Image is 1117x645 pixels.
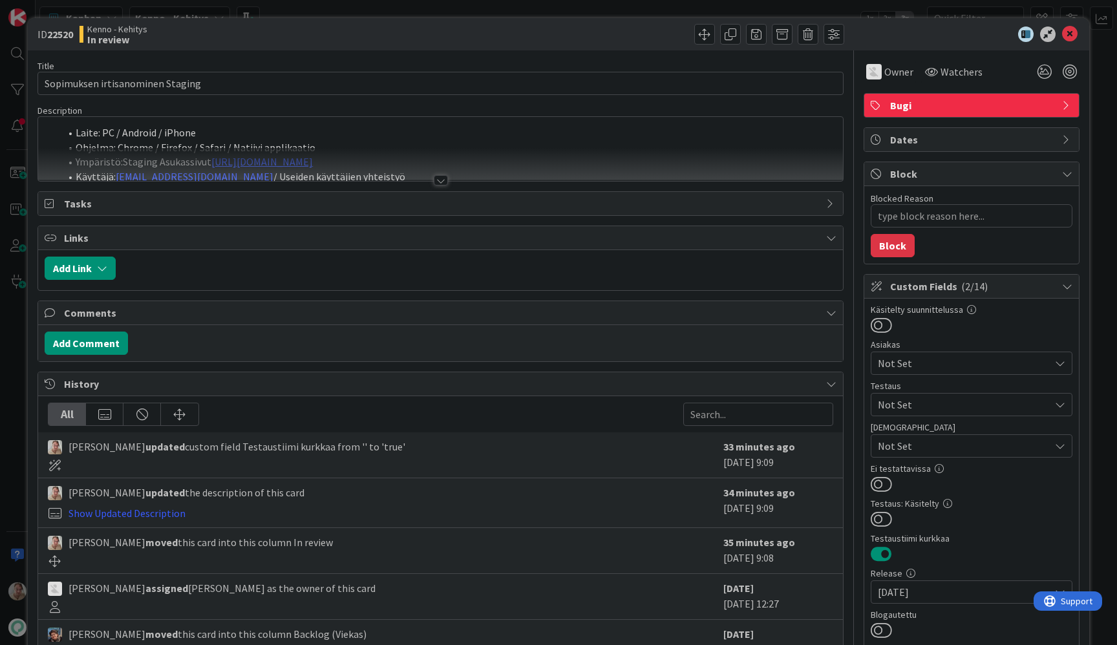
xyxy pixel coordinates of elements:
[866,64,882,79] img: TH
[878,438,1050,454] span: Not Set
[890,166,1056,182] span: Block
[723,580,833,613] div: [DATE] 12:27
[87,34,147,45] b: In review
[871,610,1072,619] div: Blogautettu
[871,534,1072,543] div: Testaustiimi kurkkaa
[87,24,147,34] span: Kenno - Kehitys
[47,28,73,41] b: 22520
[871,569,1072,578] div: Release
[871,305,1072,314] div: Käsitelty suunnittelussa
[871,499,1072,508] div: Testaus: Käsitelty
[69,439,405,454] span: [PERSON_NAME] custom field Testaustiimi kurkkaa from '' to 'true'
[60,125,836,140] li: Laite: PC / Android / iPhone
[64,230,820,246] span: Links
[871,340,1072,349] div: Asiakas
[871,464,1072,473] div: Ei testattavissa
[878,397,1050,412] span: Not Set
[723,536,795,549] b: 35 minutes ago
[723,440,795,453] b: 33 minutes ago
[48,536,62,550] img: SL
[37,60,54,72] label: Title
[145,628,178,640] b: moved
[961,280,988,293] span: ( 2/14 )
[45,257,116,280] button: Add Link
[941,64,983,79] span: Watchers
[145,582,188,595] b: assigned
[69,626,367,642] span: [PERSON_NAME] this card into this column Backlog (Viekas)
[64,305,820,321] span: Comments
[145,486,185,499] b: updated
[48,582,62,596] img: TH
[871,193,933,204] label: Blocked Reason
[871,234,915,257] button: Block
[871,381,1072,390] div: Testaus
[878,584,1050,600] span: [DATE]
[890,132,1056,147] span: Dates
[723,534,833,567] div: [DATE] 9:08
[145,536,178,549] b: moved
[884,64,913,79] span: Owner
[145,440,185,453] b: updated
[723,486,795,499] b: 34 minutes ago
[871,423,1072,432] div: [DEMOGRAPHIC_DATA]
[69,507,186,520] a: Show Updated Description
[64,376,820,392] span: History
[37,26,73,42] span: ID
[27,2,59,17] span: Support
[69,580,376,596] span: [PERSON_NAME] [PERSON_NAME] as the owner of this card
[37,105,82,116] span: Description
[45,332,128,355] button: Add Comment
[69,485,304,500] span: [PERSON_NAME] the description of this card
[723,628,754,640] b: [DATE]
[37,72,844,95] input: type card name here...
[890,279,1056,294] span: Custom Fields
[69,534,333,550] span: [PERSON_NAME] this card into this column In review
[60,140,836,155] li: Ohjelma: Chrome / Firefox / Safari / Natiivi applikaatio
[48,440,62,454] img: SL
[48,403,86,425] div: All
[48,628,62,642] img: PP
[64,196,820,211] span: Tasks
[48,486,62,500] img: SL
[683,403,833,426] input: Search...
[723,485,833,521] div: [DATE] 9:09
[878,355,1050,371] span: Not Set
[723,582,754,595] b: [DATE]
[723,439,833,471] div: [DATE] 9:09
[890,98,1056,113] span: Bugi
